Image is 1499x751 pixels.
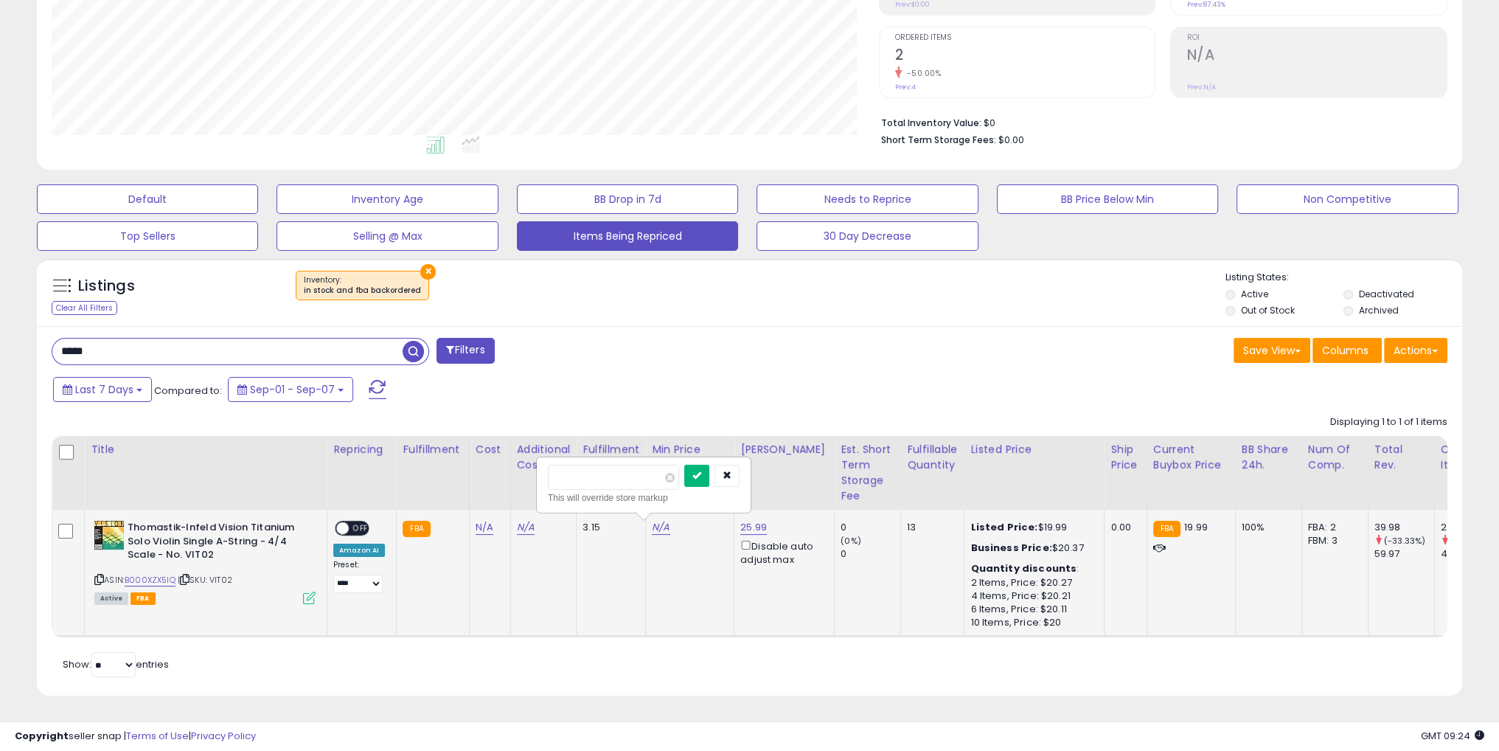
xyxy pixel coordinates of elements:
button: BB Price Below Min [997,184,1218,214]
div: BB Share 24h. [1242,442,1295,473]
small: FBA [403,521,430,537]
div: Cost [476,442,504,457]
button: Actions [1384,338,1447,363]
div: Min Price [652,442,728,457]
label: Active [1241,288,1268,300]
span: 19.99 [1184,520,1208,534]
div: Fulfillment [403,442,462,457]
b: Thomastik-Infeld Vision Titanium Solo Violin Single A-String - 4/4 Scale - No. VIT02 [128,521,307,566]
span: Sep-01 - Sep-07 [250,382,335,397]
div: Listed Price [970,442,1098,457]
span: FBA [131,592,156,605]
button: Sep-01 - Sep-07 [228,377,353,402]
div: Disable auto adjust max [740,538,823,567]
button: Needs to Reprice [757,184,978,214]
small: -50.00% [902,68,942,79]
a: 25.99 [740,520,767,535]
div: Fulfillment Cost [582,442,639,473]
a: N/A [652,520,669,535]
label: Archived [1359,304,1399,316]
div: Displaying 1 to 1 of 1 items [1330,415,1447,429]
h5: Listings [78,276,135,297]
b: Listed Price: [970,520,1037,534]
b: Total Inventory Value: [881,117,981,129]
span: ROI [1186,34,1447,42]
small: Prev: N/A [1186,83,1215,91]
div: Title [91,442,321,457]
div: Fulfillable Quantity [907,442,958,473]
div: 6 Items, Price: $20.11 [970,603,1093,616]
h2: 2 [895,46,1155,66]
a: N/A [476,520,493,535]
span: Ordered Items [895,34,1155,42]
div: Num of Comp. [1308,442,1362,473]
div: 4 Items, Price: $20.21 [970,589,1093,603]
b: Short Term Storage Fees: [881,134,996,146]
div: Additional Cost [517,442,571,473]
div: Current Buybox Price [1153,442,1229,473]
div: 0 [841,521,900,534]
button: Default [37,184,258,214]
div: seller snap | | [15,730,256,744]
div: 10 Items, Price: $20 [970,616,1093,629]
div: Repricing [333,442,390,457]
button: Non Competitive [1237,184,1458,214]
div: [PERSON_NAME] [740,442,828,457]
button: BB Drop in 7d [517,184,738,214]
img: 51An-0FIR1L._SL40_.jpg [94,521,124,550]
li: $0 [881,113,1436,131]
div: $20.37 [970,541,1093,555]
span: OFF [349,522,372,535]
button: Columns [1312,338,1382,363]
div: FBM: 3 [1308,534,1357,547]
div: Ship Price [1110,442,1140,473]
button: Filters [437,338,494,364]
div: 39.98 [1374,521,1434,534]
a: Privacy Policy [191,729,256,743]
small: (0%) [841,535,861,547]
button: × [420,264,436,280]
small: (-33.33%) [1384,535,1425,547]
div: 100% [1242,521,1290,534]
div: in stock and fba backordered [304,285,421,296]
span: 2025-09-15 09:24 GMT [1421,729,1484,743]
button: Selling @ Max [277,221,498,251]
label: Out of Stock [1241,304,1295,316]
div: Clear All Filters [52,301,117,315]
div: This will override store markup [548,491,740,505]
div: Ordered Items [1441,442,1495,473]
span: Show: entries [63,657,169,671]
span: Inventory : [304,274,421,297]
a: B000XZX5IQ [125,574,175,586]
div: Total Rev. [1374,442,1428,473]
div: 3.15 [582,521,634,534]
b: Quantity discounts [970,561,1077,575]
button: Save View [1234,338,1310,363]
p: Listing States: [1225,271,1462,285]
h2: N/A [1186,46,1447,66]
a: N/A [517,520,535,535]
div: Preset: [333,560,385,593]
div: 0 [841,547,900,561]
label: Deactivated [1359,288,1414,300]
div: 13 [907,521,953,534]
span: | SKU: VIT02 [178,574,232,586]
span: Columns [1322,343,1368,358]
a: Terms of Use [126,729,189,743]
small: FBA [1153,521,1180,537]
button: Items Being Repriced [517,221,738,251]
div: FBA: 2 [1308,521,1357,534]
div: 2 Items, Price: $20.27 [970,576,1093,589]
button: Inventory Age [277,184,498,214]
button: Top Sellers [37,221,258,251]
button: Last 7 Days [53,377,152,402]
strong: Copyright [15,729,69,743]
small: Prev: 4 [895,83,916,91]
div: Amazon AI [333,544,385,557]
span: Compared to: [154,384,222,398]
span: All listings currently available for purchase on Amazon [94,592,128,605]
div: 59.97 [1374,547,1434,561]
div: : [970,562,1093,575]
span: Last 7 Days [75,382,133,397]
span: $0.00 [998,133,1024,147]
